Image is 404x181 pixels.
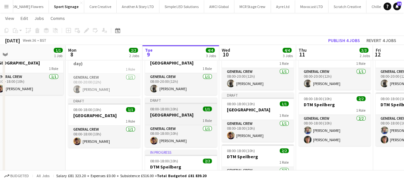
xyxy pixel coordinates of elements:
app-card-role: General Crew1/108:00-20:00 (12h)[PERSON_NAME] [68,74,140,96]
div: 3 Jobs [206,53,216,58]
span: Fri [375,47,381,53]
span: 4/4 [283,48,292,53]
span: 12 [374,51,381,58]
button: Budgeted [3,172,30,179]
app-job-card: 08:00-20:00 (12h)1/1[GEOGRAPHIC_DATA] (travel day)1 RoleGeneral Crew1/108:00-20:00 (12h)[PERSON_N... [68,46,140,96]
span: 1/1 [54,48,63,53]
button: Revert 4 jobs [364,36,399,45]
div: In progress [145,150,217,155]
button: Scratch Creative [328,0,366,13]
span: 1 Role [279,113,289,118]
span: 08:00-18:00 (10h) [73,107,101,112]
span: 2/2 [203,159,212,163]
span: Jobs [34,15,44,21]
div: Draft [68,98,140,103]
span: 1/1 [203,107,212,111]
span: Comms [50,15,65,21]
app-job-card: Draft08:00-18:00 (10h)1/1[GEOGRAPHIC_DATA]1 RoleGeneral Crew1/108:00-18:00 (10h)[PERSON_NAME] [68,98,140,148]
h3: [GEOGRAPHIC_DATA] [145,112,217,118]
span: 2/2 [356,96,365,101]
div: 1 Job [54,53,62,58]
h3: DTM Speilberg [222,154,294,159]
app-card-role: General Crew2/208:00-18:00 (10h)[PERSON_NAME][PERSON_NAME] [299,115,371,146]
span: Wed [222,47,230,53]
app-job-card: Draft08:00-18:00 (10h)1/1[GEOGRAPHIC_DATA]1 RoleGeneral Crew1/108:00-18:00 (10h)[PERSON_NAME] [145,98,217,147]
button: Core Creative [84,0,117,13]
span: 2/2 [280,148,289,153]
a: 24 [393,3,401,10]
app-card-role: General Crew1/108:00-20:00 (12h)[PERSON_NAME] [299,68,371,90]
span: Week 36 [21,38,37,43]
div: BST [40,38,46,43]
span: 1 Role [279,160,289,165]
button: Simple LED Solutions [159,0,204,13]
h3: DTM Speilberg [299,102,371,108]
div: 3 Jobs [283,53,293,58]
app-job-card: 08:00-20:00 (12h)1/1[GEOGRAPHIC_DATA]1 RoleGeneral Crew1/108:00-20:00 (12h)[PERSON_NAME] [222,46,294,90]
app-card-role: General Crew1/108:00-18:00 (10h)[PERSON_NAME] [68,126,140,148]
h3: [GEOGRAPHIC_DATA] [68,113,140,118]
app-job-card: In progress08:00-20:00 (12h)1/1[GEOGRAPHIC_DATA]1 RoleGeneral Crew1/108:00-20:00 (12h)[PERSON_NAME] [145,46,217,95]
span: Tue [145,47,153,53]
app-job-card: 08:00-20:00 (12h)1/1[GEOGRAPHIC_DATA]1 RoleGeneral Crew1/108:00-20:00 (12h)[PERSON_NAME] [299,46,371,90]
app-job-card: Draft08:00-18:00 (10h)1/1[GEOGRAPHIC_DATA]1 RoleGeneral Crew1/108:00-18:00 (10h)[PERSON_NAME] [222,92,294,142]
span: 08:00-18:00 (10h) [150,159,178,163]
span: Total Budgeted £81 839.20 [157,173,206,178]
span: 1 Role [279,61,289,66]
span: 1 Role [202,118,212,123]
button: MCR Stage Crew [234,0,271,13]
h3: DTM Speilberg [145,164,217,170]
h3: [GEOGRAPHIC_DATA] (travel day) [68,55,140,66]
span: 08:00-18:00 (10h) [150,107,178,111]
button: Ayre Ltd [271,0,295,13]
a: View [3,14,17,22]
span: 4/4 [206,48,215,53]
span: 08:00-18:00 (10h) [227,101,255,106]
app-card-role: General Crew1/108:00-20:00 (12h)[PERSON_NAME] [222,68,294,90]
span: 1/1 [280,101,289,106]
span: Mon [68,47,76,53]
span: Thu [299,47,307,53]
span: 10 [221,51,230,58]
span: Budgeted [10,174,29,178]
app-card-role: General Crew1/108:00-18:00 (10h)[PERSON_NAME] [222,120,294,142]
span: 3/3 [359,48,368,53]
app-job-card: 08:00-18:00 (10h)2/2DTM Speilberg1 RoleGeneral Crew2/208:00-18:00 (10h)[PERSON_NAME][PERSON_NAME] [299,92,371,146]
span: 1 Role [202,66,212,71]
button: Sport Signage [49,0,84,13]
span: 1 Role [356,61,365,66]
app-card-role: General Crew1/108:00-18:00 (10h)[PERSON_NAME] [145,125,217,147]
div: Draft [222,92,294,98]
span: 1/1 [126,107,135,112]
h3: [GEOGRAPHIC_DATA] [222,107,294,113]
button: Movocast LTD [295,0,328,13]
h3: [GEOGRAPHIC_DATA] [145,60,217,66]
span: 08:00-18:00 (10h) [304,96,332,101]
div: Draft [145,98,217,103]
div: 2 Jobs [360,53,370,58]
span: 1 Role [126,67,135,72]
span: 9 [144,51,153,58]
span: Edit [21,15,28,21]
app-card-role: General Crew1/108:00-20:00 (12h)[PERSON_NAME] [145,73,217,95]
span: 08:00-18:00 (10h) [227,148,255,153]
span: 8 [67,51,76,58]
span: 1 Role [356,108,365,113]
button: Chilled Events [366,0,400,13]
button: AMCI Global [204,0,234,13]
div: 2 Jobs [129,53,139,58]
div: Salary £81 323.20 + Expenses £0.00 + Subsistence £516.00 = [56,173,206,178]
a: Comms [48,14,67,22]
span: All jobs [35,173,51,178]
a: Edit [18,14,31,22]
div: [DATE] [5,37,20,44]
span: 1 Role [49,66,58,71]
span: View [5,15,14,21]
